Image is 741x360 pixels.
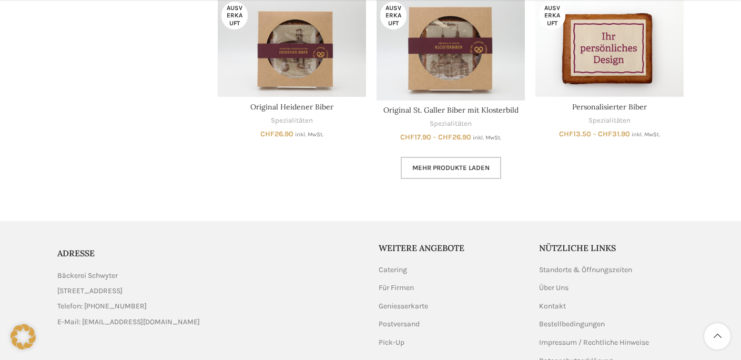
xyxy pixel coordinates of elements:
[57,248,95,258] span: ADRESSE
[598,129,612,138] span: CHF
[539,283,570,293] a: Über Uns
[430,119,472,129] a: Spezialitäten
[271,116,313,126] a: Spezialitäten
[260,129,275,138] span: CHF
[379,301,429,312] a: Geniesserkarte
[572,102,647,112] a: Personalisierter Biber
[400,133,431,142] bdi: 17.90
[379,242,524,254] h5: Weitere Angebote
[559,129,591,138] bdi: 13.50
[379,319,421,329] a: Postversand
[539,337,650,348] a: Impressum / Rechtliche Hinweise
[379,283,415,293] a: Für Firmen
[260,129,293,138] bdi: 26.90
[57,270,118,282] span: Bäckerei Schwyter
[379,265,408,275] a: Catering
[295,131,323,138] small: inkl. MwSt.
[401,157,501,179] a: Mehr Produkte laden
[539,301,567,312] a: Kontakt
[57,301,363,312] a: List item link
[57,285,123,297] span: [STREET_ADDRESS]
[380,2,407,29] span: Ausverkauft
[473,134,501,141] small: inkl. MwSt.
[438,133,471,142] bdi: 26.90
[588,116,631,126] a: Spezialitäten
[539,242,684,254] h5: Nützliche Links
[704,323,730,349] a: Scroll to top button
[438,133,452,142] span: CHF
[598,129,630,138] bdi: 31.90
[383,105,519,115] a: Original St. Galler Biber mit Klosterbild
[57,316,363,328] a: List item link
[539,2,565,29] span: Ausverkauft
[221,2,248,29] span: Ausverkauft
[559,129,573,138] span: CHF
[433,133,437,142] span: –
[632,131,660,138] small: inkl. MwSt.
[539,319,606,329] a: Bestellbedingungen
[379,337,405,348] a: Pick-Up
[250,102,333,112] a: Original Heidener Biber
[412,164,490,172] span: Mehr Produkte laden
[539,265,633,275] a: Standorte & Öffnungszeiten
[400,133,414,142] span: CHF
[593,129,596,138] span: –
